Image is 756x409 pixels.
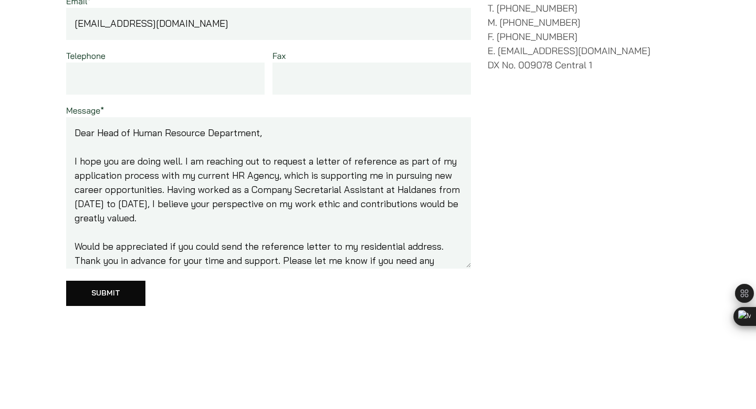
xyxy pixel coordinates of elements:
p: T. [PHONE_NUMBER] M. [PHONE_NUMBER] F. [PHONE_NUMBER] E. [EMAIL_ADDRESS][DOMAIN_NAME] DX No. 0090... [488,1,690,72]
label: Fax [272,50,286,61]
input: Submit [66,281,145,306]
label: Telephone [66,50,106,61]
label: Message [66,105,104,116]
